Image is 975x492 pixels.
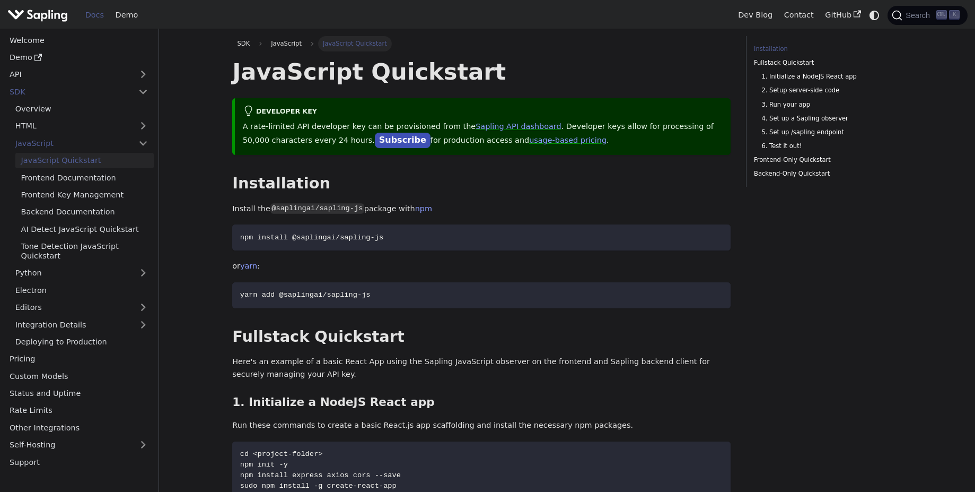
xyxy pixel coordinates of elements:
[15,239,154,264] a: Tone Detection JavaScript Quickstart
[761,85,894,96] a: 2. Setup server-side code
[10,317,154,332] a: Integration Details
[4,420,154,435] a: Other Integrations
[15,221,154,237] a: AI Detect JavaScript Quickstart
[232,327,731,347] h2: Fullstack Quickstart
[529,136,607,144] a: usage-based pricing
[240,482,397,490] span: sudo npm install -g create-react-app
[240,461,288,469] span: npm init -y
[819,7,866,23] a: GitHub
[754,155,898,165] a: Frontend-Only Quickstart
[133,67,154,82] button: Expand sidebar category 'API'
[415,204,432,213] a: npm
[240,262,257,270] a: yarn
[15,187,154,203] a: Frontend Key Management
[133,300,154,315] button: Expand sidebar category 'Editors'
[270,203,364,214] code: @saplingai/sapling-js
[949,10,960,20] kbd: K
[15,204,154,220] a: Backend Documentation
[240,234,383,241] span: npm install @saplingai/sapling-js
[10,334,154,350] a: Deploying to Production
[4,67,133,82] a: API
[4,50,154,65] a: Demo
[232,174,731,193] h2: Installation
[15,170,154,185] a: Frontend Documentation
[318,36,392,51] span: JavaScript Quickstart
[4,437,154,453] a: Self-Hosting
[4,351,154,367] a: Pricing
[4,454,154,470] a: Support
[232,260,731,273] p: or :
[754,44,898,54] a: Installation
[754,58,898,68] a: Fullstack Quickstart
[240,471,401,479] span: npm install express axios cors --save
[240,291,371,299] span: yarn add @saplingai/sapling-js
[10,135,154,151] a: JavaScript
[232,203,731,215] p: Install the package with
[4,32,154,48] a: Welcome
[232,57,731,86] h1: JavaScript Quickstart
[10,282,154,298] a: Electron
[754,169,898,179] a: Backend-Only Quickstart
[10,300,133,315] a: Editors
[867,7,882,23] button: Switch between dark and light mode (currently system mode)
[238,40,250,47] span: SDK
[761,100,894,110] a: 3. Run your app
[902,11,936,20] span: Search
[243,106,723,118] div: Developer Key
[375,133,431,148] a: Subscribe
[232,395,731,410] h3: 1. Initialize a NodeJS React app
[80,7,110,23] a: Docs
[778,7,820,23] a: Contact
[7,7,72,23] a: Sapling.ai
[10,265,154,281] a: Python
[761,141,894,151] a: 6. Test it out!
[761,114,894,124] a: 4. Set up a Sapling observer
[232,419,731,432] p: Run these commands to create a basic React.js app scaffolding and install the necessary npm packa...
[4,84,133,99] a: SDK
[232,356,731,381] p: Here's an example of a basic React App using the Sapling JavaScript observer on the frontend and ...
[761,72,894,82] a: 1. Initialize a NodeJS React app
[110,7,144,23] a: Demo
[10,118,154,134] a: HTML
[243,120,723,147] p: A rate-limited API developer key can be provisioned from the . Developer keys allow for processin...
[476,122,561,131] a: Sapling API dashboard
[4,403,154,418] a: Rate Limits
[240,450,323,458] span: cd <project-folder>
[7,7,68,23] img: Sapling.ai
[4,386,154,401] a: Status and Uptime
[4,368,154,384] a: Custom Models
[232,36,731,51] nav: Breadcrumbs
[761,127,894,137] a: 5. Set up /sapling endpoint
[732,7,778,23] a: Dev Blog
[888,6,967,25] button: Search (Ctrl+K)
[232,36,254,51] a: SDK
[266,36,306,51] span: JavaScript
[15,153,154,168] a: JavaScript Quickstart
[133,84,154,99] button: Collapse sidebar category 'SDK'
[10,101,154,117] a: Overview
